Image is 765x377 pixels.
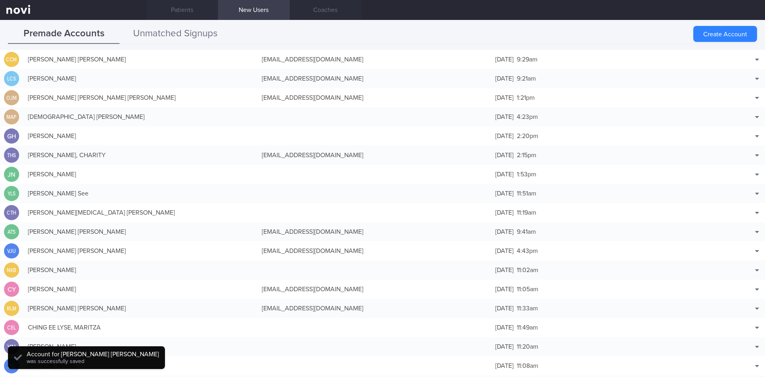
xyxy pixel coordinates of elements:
[495,190,514,197] span: [DATE]
[24,128,258,144] div: [PERSON_NAME]
[5,109,18,125] div: MAP
[258,147,492,163] div: [EMAIL_ADDRESS][DOMAIN_NAME]
[495,286,514,292] span: [DATE]
[24,320,258,336] div: CHING EE LYSE, MARITZA
[693,26,757,42] button: Create Account
[495,133,514,139] span: [DATE]
[5,263,18,278] div: NKB
[5,90,18,106] div: OJM
[4,358,19,374] div: RS
[5,148,18,163] div: THS
[517,324,538,331] span: 11:49am
[517,248,538,254] span: 4:43pm
[495,114,514,120] span: [DATE]
[24,243,258,259] div: [PERSON_NAME] [PERSON_NAME]
[258,51,492,67] div: [EMAIL_ADDRESS][DOMAIN_NAME]
[24,205,258,221] div: [PERSON_NAME][MEDICAL_DATA] [PERSON_NAME]
[24,300,258,316] div: [PERSON_NAME] [PERSON_NAME]
[258,71,492,87] div: [EMAIL_ADDRESS][DOMAIN_NAME]
[5,301,18,316] div: RLM
[495,229,514,235] span: [DATE]
[5,52,18,67] div: CCM
[258,90,492,106] div: [EMAIL_ADDRESS][DOMAIN_NAME]
[495,343,514,350] span: [DATE]
[517,75,536,82] span: 9:21am
[495,209,514,216] span: [DATE]
[517,209,536,216] span: 11:19am
[24,186,258,201] div: [PERSON_NAME] See
[5,224,18,240] div: ATS
[5,71,18,87] div: LCS
[517,305,538,312] span: 11:33am
[258,224,492,240] div: [EMAIL_ADDRESS][DOMAIN_NAME]
[5,243,18,259] div: VJU
[24,109,258,125] div: [DEMOGRAPHIC_DATA] [PERSON_NAME]
[4,128,19,144] div: GH
[24,147,258,163] div: [PERSON_NAME], CHARITY
[517,343,538,350] span: 11:20am
[27,350,159,358] div: Account for [PERSON_NAME] [PERSON_NAME]
[8,24,120,44] button: Premade Accounts
[517,229,536,235] span: 9:41am
[24,339,258,355] div: [PERSON_NAME]
[24,90,258,106] div: [PERSON_NAME] [PERSON_NAME] [PERSON_NAME]
[258,281,492,297] div: [EMAIL_ADDRESS][DOMAIN_NAME]
[24,166,258,182] div: [PERSON_NAME]
[5,320,18,336] div: CEL
[24,71,258,87] div: [PERSON_NAME]
[258,243,492,259] div: [EMAIL_ADDRESS][DOMAIN_NAME]
[27,359,84,364] span: was successfully saved
[4,167,19,182] div: JN
[258,300,492,316] div: [EMAIL_ADDRESS][DOMAIN_NAME]
[495,267,514,273] span: [DATE]
[517,95,535,101] span: 1:21pm
[24,281,258,297] div: [PERSON_NAME]
[24,262,258,278] div: [PERSON_NAME]
[120,24,231,44] button: Unmatched Signups
[517,267,538,273] span: 11:02am
[24,224,258,240] div: [PERSON_NAME] [PERSON_NAME]
[495,363,514,369] span: [DATE]
[517,171,536,178] span: 1:53pm
[517,114,538,120] span: 4:23pm
[517,363,538,369] span: 11:08am
[495,95,514,101] span: [DATE]
[517,286,538,292] span: 11:05am
[495,305,514,312] span: [DATE]
[5,205,18,221] div: CTH
[495,56,514,63] span: [DATE]
[495,75,514,82] span: [DATE]
[4,339,19,355] div: YN
[517,152,536,158] span: 2:15pm
[495,171,514,178] span: [DATE]
[495,152,514,158] span: [DATE]
[517,190,536,197] span: 11:51am
[4,282,19,297] div: CY
[495,248,514,254] span: [DATE]
[24,51,258,67] div: [PERSON_NAME] [PERSON_NAME]
[517,56,537,63] span: 9:29am
[5,186,18,201] div: YLS
[517,133,538,139] span: 2:20pm
[495,324,514,331] span: [DATE]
